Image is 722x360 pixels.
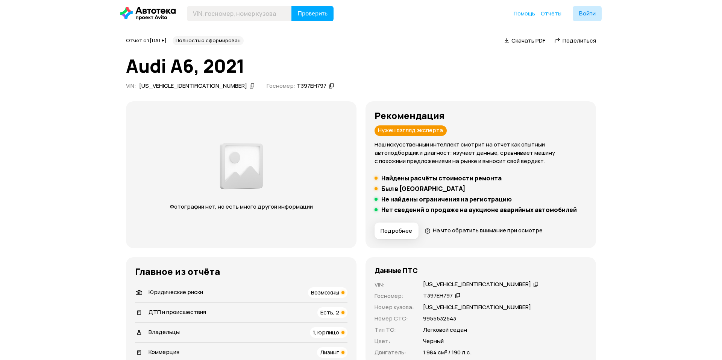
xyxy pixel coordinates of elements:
[423,292,453,300] div: Т397ЕН797
[149,308,206,316] span: ДТП и происшествия
[563,37,596,44] span: Поделиться
[311,288,339,296] span: Возможны
[423,314,456,323] p: 9955532543
[573,6,602,21] button: Войти
[375,314,414,323] p: Номер СТС :
[320,308,339,316] span: Есть, 2
[162,203,320,211] p: Фотографий нет, но есть много другой информации
[504,37,545,44] a: Скачать PDF
[218,139,265,194] img: d89e54fb62fcf1f0.png
[187,6,292,21] input: VIN, госномер, номер кузова
[579,11,596,17] span: Войти
[423,348,472,357] p: 1 984 см³ / 190 л.с.
[375,125,447,136] div: Нужен взгляд эксперта
[149,288,203,296] span: Юридические риски
[149,348,179,356] span: Коммерция
[375,281,414,289] p: VIN :
[126,37,167,44] span: Отчёт от [DATE]
[423,303,531,311] p: [US_VEHICLE_IDENTIFICATION_NUMBER]
[375,292,414,300] p: Госномер :
[375,326,414,334] p: Тип ТС :
[139,82,247,90] div: [US_VEHICLE_IDENTIFICATION_NUMBER]
[375,303,414,311] p: Номер кузова :
[433,226,543,234] span: На что обратить внимание при осмотре
[149,328,180,336] span: Владельцы
[320,348,339,356] span: Лизинг
[381,206,577,214] h5: Нет сведений о продаже на аукционе аварийных автомобилей
[375,266,418,275] h4: Данные ПТС
[381,195,512,203] h5: Не найдены ограничения на регистрацию
[297,11,328,17] span: Проверить
[423,337,444,345] p: Черный
[423,281,531,288] div: [US_VEHICLE_IDENTIFICATION_NUMBER]
[375,140,587,165] p: Наш искусственный интеллект смотрит на отчёт как опытный автоподборщик и диагност: изучает данные...
[511,37,545,44] span: Скачать PDF
[126,82,136,90] span: VIN :
[291,6,334,21] button: Проверить
[375,110,587,121] h3: Рекомендация
[381,227,412,235] span: Подробнее
[554,37,596,44] a: Поделиться
[375,223,419,239] button: Подробнее
[381,185,466,192] h5: Был в [GEOGRAPHIC_DATA]
[514,10,535,17] a: Помощь
[423,326,467,334] p: Легковой седан
[425,226,543,234] a: На что обратить внимание при осмотре
[313,328,339,336] span: 1, юрлицо
[541,10,561,17] a: Отчёты
[375,337,414,345] p: Цвет :
[381,174,502,182] h5: Найдены расчёты стоимости ремонта
[297,82,326,90] div: Т397ЕН797
[375,348,414,357] p: Двигатель :
[267,82,296,90] span: Госномер:
[126,56,596,76] h1: Audi A6, 2021
[173,36,244,45] div: Полностью сформирован
[135,266,347,277] h3: Главное из отчёта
